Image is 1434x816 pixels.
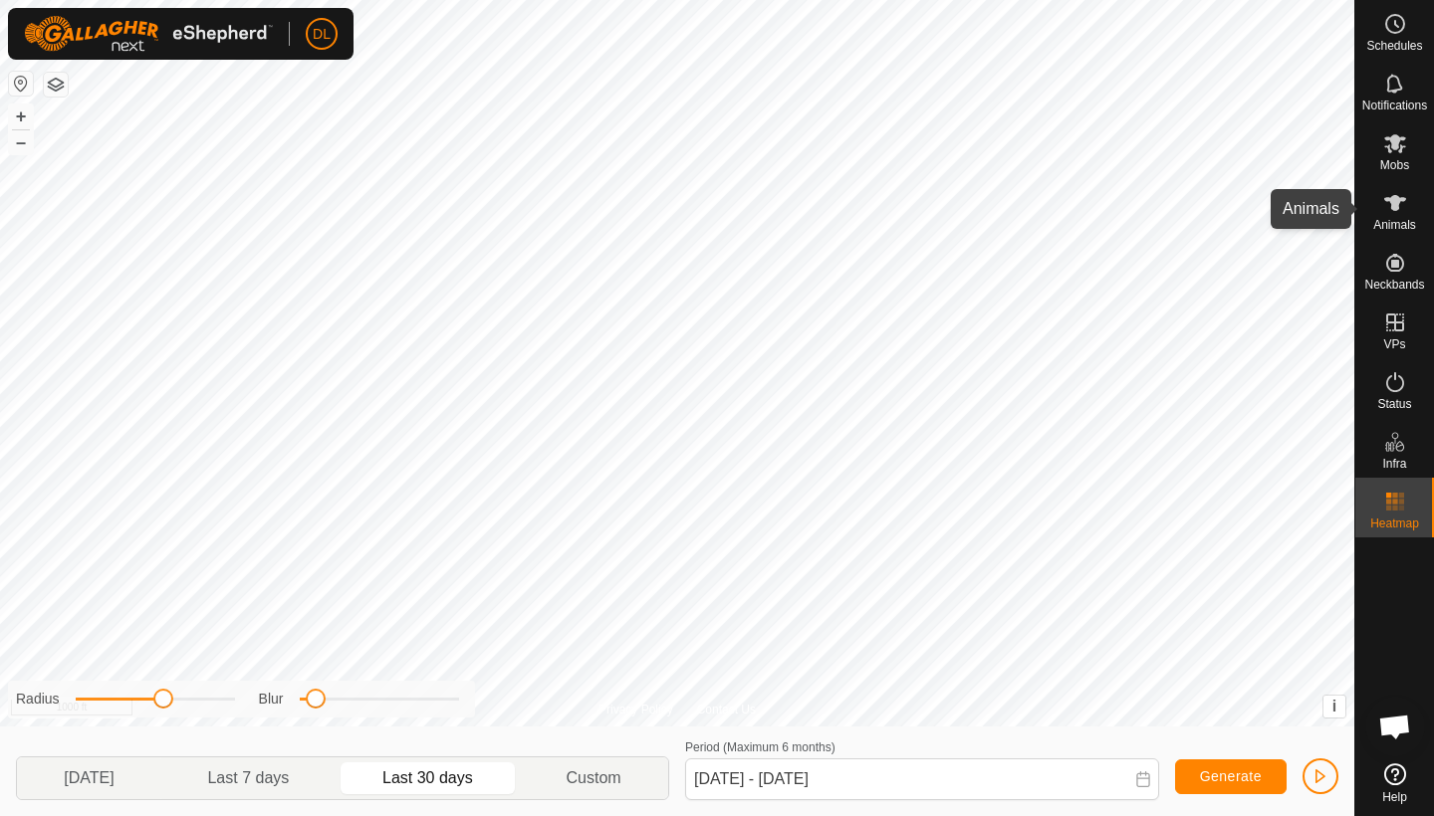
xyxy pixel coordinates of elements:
span: Custom [567,766,621,790]
span: DL [313,24,331,45]
img: Gallagher Logo [24,16,273,52]
label: Blur [259,689,284,710]
div: Open chat [1365,697,1425,756]
span: Help [1382,791,1407,803]
button: + [9,104,33,128]
span: Last 7 days [207,766,289,790]
span: Last 30 days [382,766,473,790]
a: Contact Us [697,701,756,718]
span: i [1332,698,1336,714]
span: Animals [1373,219,1416,231]
button: i [1323,696,1345,717]
span: Notifications [1362,100,1427,111]
span: Infra [1382,458,1406,470]
label: Period (Maximum 6 months) [685,740,836,754]
button: – [9,130,33,154]
a: Help [1355,755,1434,811]
span: Neckbands [1364,279,1424,291]
span: Schedules [1366,40,1422,52]
span: Status [1377,398,1411,410]
span: Heatmap [1370,517,1419,529]
button: Map Layers [44,73,68,97]
span: [DATE] [64,766,114,790]
a: Privacy Policy [598,701,673,718]
button: Generate [1175,759,1287,794]
span: VPs [1383,338,1405,350]
span: Mobs [1380,159,1409,171]
label: Radius [16,689,60,710]
button: Reset Map [9,72,33,96]
span: Generate [1200,768,1262,784]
